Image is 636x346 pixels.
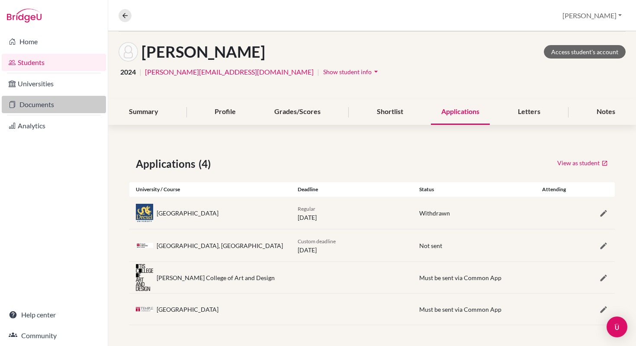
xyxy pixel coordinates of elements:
div: Grades/Scores [264,99,331,125]
div: [GEOGRAPHIC_DATA] [157,209,218,218]
a: Documents [2,96,106,113]
a: Help center [2,306,106,323]
span: | [139,67,141,77]
div: Summary [119,99,169,125]
div: [DATE] [291,236,413,255]
a: Students [2,54,106,71]
div: Attending [534,186,575,193]
div: Notes [586,99,626,125]
img: us_oti_2fa1orc8.png [136,264,153,291]
span: (4) [199,156,214,172]
span: | [317,67,319,77]
a: Community [2,327,106,344]
button: Show student infoarrow_drop_down [323,65,381,78]
div: Open Intercom Messenger [607,317,627,337]
img: us_temp_o1s2uqxa.jpeg [136,307,153,312]
i: arrow_drop_down [372,67,380,76]
div: Applications [431,99,490,125]
span: Must be sent via Common App [419,306,501,313]
button: [PERSON_NAME] [559,7,626,24]
img: Bridge-U [7,9,42,23]
span: 2024 [120,67,136,77]
div: University / Course [129,186,291,193]
a: Home [2,33,106,50]
div: Shortlist [366,99,414,125]
span: Must be sent via Common App [419,274,501,281]
span: Not sent [419,242,442,249]
a: [PERSON_NAME][EMAIL_ADDRESS][DOMAIN_NAME] [145,67,314,77]
span: Regular [298,206,315,212]
span: Applications [136,156,199,172]
span: Show student info [323,68,372,75]
div: Letters [508,99,551,125]
img: jp_tuj_51c19g6q.png [136,243,153,248]
img: us_dre_lx35fh60.jpeg [136,204,153,222]
div: Profile [204,99,246,125]
div: [GEOGRAPHIC_DATA] [157,305,218,314]
a: Analytics [2,117,106,134]
div: Status [413,186,534,193]
h1: [PERSON_NAME] [141,42,265,61]
span: Custom deadline [298,238,336,245]
a: Universities [2,75,106,92]
a: Access student's account [544,45,626,59]
img: Martina Caceres's avatar [119,42,138,62]
div: [GEOGRAPHIC_DATA], [GEOGRAPHIC_DATA] [157,241,283,250]
span: Withdrawn [419,209,450,217]
div: Deadline [291,186,413,193]
a: View as student [557,156,608,170]
div: [PERSON_NAME] College of Art and Design [157,273,275,282]
div: [DATE] [291,204,413,222]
